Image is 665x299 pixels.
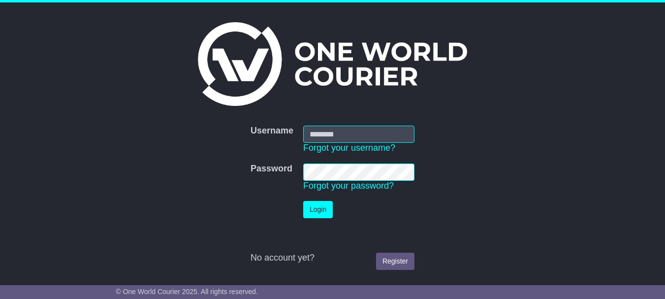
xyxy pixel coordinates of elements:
a: Forgot your username? [303,143,395,153]
span: © One World Courier 2025. All rights reserved. [116,288,258,296]
div: No account yet? [251,253,414,264]
button: Login [303,201,333,218]
a: Forgot your password? [303,181,394,191]
img: One World [198,22,467,106]
a: Register [376,253,414,270]
label: Username [251,126,293,136]
label: Password [251,164,292,174]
